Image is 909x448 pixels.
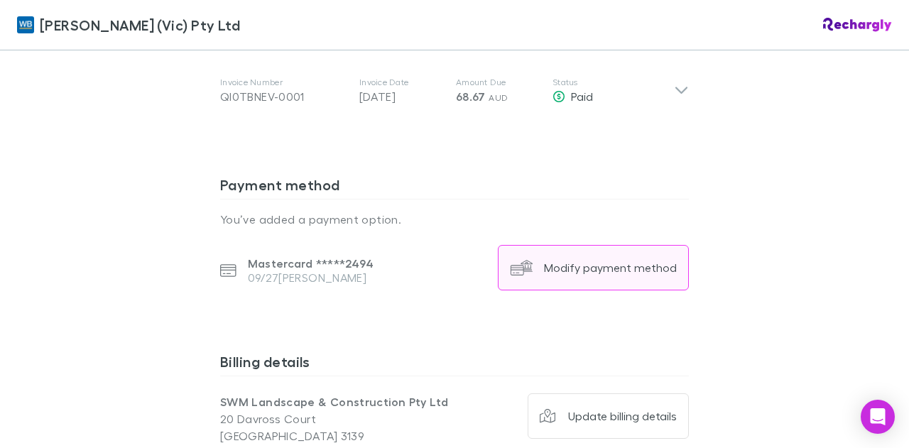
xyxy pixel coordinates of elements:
p: Amount Due [456,77,541,88]
div: Open Intercom Messenger [861,400,895,434]
p: 09/27 [PERSON_NAME] [248,271,374,285]
div: QI0TBNEV-0001 [220,88,348,105]
span: Paid [571,89,593,103]
h3: Billing details [220,353,689,376]
button: Update billing details [528,393,690,439]
span: [PERSON_NAME] (Vic) Pty Ltd [40,14,240,35]
button: Modify payment method [498,245,689,290]
p: [DATE] [359,88,445,105]
div: Modify payment method [544,261,677,275]
p: SWM Landscape & Construction Pty Ltd [220,393,454,410]
h3: Payment method [220,176,689,199]
p: Invoice Date [359,77,445,88]
p: 20 Davross Court [220,410,454,427]
p: Status [553,77,674,88]
img: Rechargly Logo [823,18,892,32]
p: [GEOGRAPHIC_DATA] 3139 [220,427,454,444]
img: Modify payment method's Logo [510,256,533,279]
img: William Buck (Vic) Pty Ltd's Logo [17,16,34,33]
div: Invoice NumberQI0TBNEV-0001Invoice Date[DATE]Amount Due68.67 AUDStatusPaid [209,62,700,119]
span: 68.67 [456,89,486,104]
div: Update billing details [568,409,677,423]
p: Invoice Number [220,77,348,88]
span: AUD [489,92,508,103]
p: You’ve added a payment option. [220,211,689,228]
